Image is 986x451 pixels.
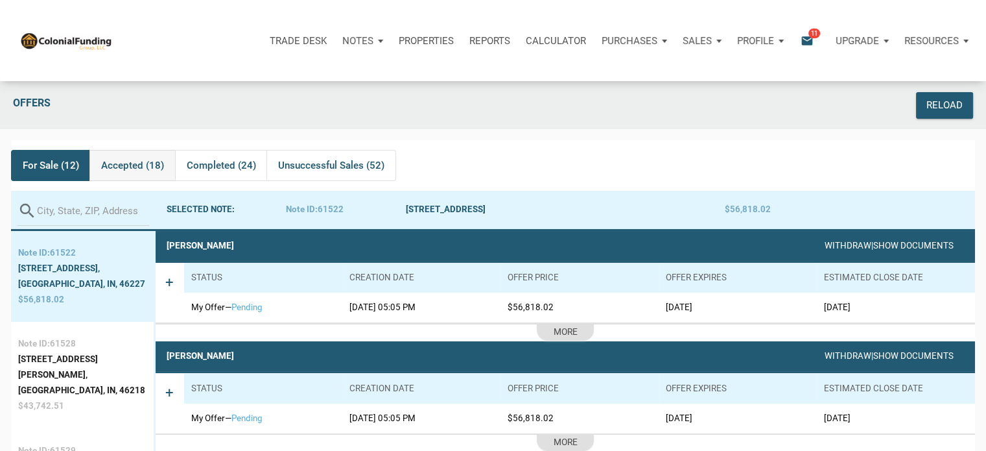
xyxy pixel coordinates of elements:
[270,35,327,47] p: Trade Desk
[225,302,231,312] span: —
[817,404,975,433] td: [DATE]
[191,302,225,312] span: My Offer
[184,373,342,403] th: Status
[225,413,231,423] span: —
[101,158,164,173] span: Accepted (18)
[18,383,147,398] div: [GEOGRAPHIC_DATA], IN, 46218
[537,435,594,451] button: More
[165,384,174,422] span: +
[825,351,871,361] a: Withdraw
[335,21,391,60] button: Notes
[828,21,897,60] button: Upgrade
[278,158,384,173] span: Unsuccessful Sales (52)
[871,241,873,250] span: |
[469,35,510,47] p: Reports
[737,35,774,47] p: Profile
[808,28,820,38] span: 11
[262,21,335,60] button: Trade Desk
[500,263,659,293] th: Offer price
[342,404,500,433] td: [DATE] 05:05 PM
[318,204,344,214] span: 61522
[18,339,50,348] span: Note ID:
[266,150,395,181] div: Unsuccessful Sales (52)
[500,293,659,323] td: $56,818.02
[518,21,594,60] a: Calculator
[725,202,845,217] div: $56,818.02
[926,98,963,113] div: Reload
[6,92,785,119] div: Offers
[23,158,79,173] span: For Sale (12)
[897,21,976,60] button: Resources
[904,35,959,47] p: Resources
[602,35,657,47] p: Purchases
[791,21,828,60] button: email11
[18,398,147,414] div: $43,742.51
[342,373,500,403] th: Creation date
[500,404,659,433] td: $56,818.02
[916,92,973,119] button: Reload
[729,21,792,60] button: Profile
[659,404,817,433] td: [DATE]
[286,204,318,214] span: Note ID:
[399,35,454,47] p: Properties
[817,373,975,403] th: Estimated Close Date
[50,339,76,348] span: 61528
[231,413,263,423] span: pending
[167,202,287,217] div: Selected note:
[675,21,729,60] button: Sales
[817,263,975,293] th: Estimated Close Date
[184,263,342,293] th: Status
[799,33,815,48] i: email
[825,241,871,250] a: Withdraw
[191,413,225,423] span: My Offer
[167,238,234,254] div: [PERSON_NAME]
[594,21,675,60] button: Purchases
[659,373,817,403] th: Offer Expires
[462,21,518,60] button: Reports
[554,325,578,340] div: More
[187,158,256,173] span: Completed (24)
[683,35,712,47] p: Sales
[89,150,174,181] div: Accepted (18)
[167,348,234,364] div: [PERSON_NAME]
[231,302,263,312] span: pending
[873,351,954,361] a: Show Documents
[18,201,37,221] i: search
[554,435,578,450] div: More
[165,274,174,312] span: +
[406,202,725,217] div: [STREET_ADDRESS]
[342,293,500,323] td: [DATE] 05:05 PM
[19,31,112,50] img: NoteUnlimited
[817,293,975,323] td: [DATE]
[37,197,149,226] input: City, State, ZIP, Address
[391,21,462,60] a: Properties
[659,293,817,323] td: [DATE]
[659,263,817,293] th: Offer Expires
[537,324,594,341] button: More
[526,35,586,47] p: Calculator
[18,352,147,383] div: [STREET_ADDRESS][PERSON_NAME],
[836,35,879,47] p: Upgrade
[873,241,954,250] a: Show Documents
[342,263,500,293] th: Creation date
[11,150,90,181] div: For Sale (12)
[342,35,373,47] p: Notes
[500,373,659,403] th: Offer price
[871,351,873,361] span: |
[175,150,266,181] div: Completed (24)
